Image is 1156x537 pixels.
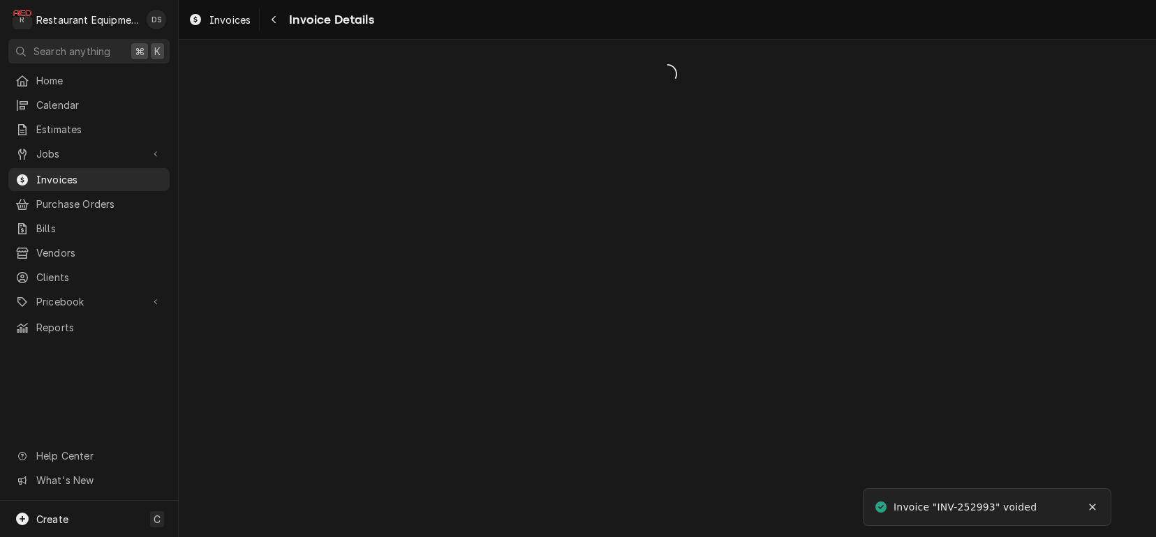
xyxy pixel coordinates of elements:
[36,320,163,335] span: Reports
[183,8,256,31] a: Invoices
[36,473,161,487] span: What's New
[147,10,166,29] div: Derek Stewart's Avatar
[147,10,166,29] div: DS
[8,69,170,92] a: Home
[179,59,1156,89] span: Loading...
[894,500,1039,515] div: Invoice "INV-252993" voided
[13,10,32,29] div: Restaurant Equipment Diagnostics's Avatar
[34,44,110,59] span: Search anything
[8,316,170,339] a: Reports
[8,266,170,289] a: Clients
[36,294,142,309] span: Pricebook
[36,146,142,161] span: Jobs
[8,290,170,313] a: Go to Pricebook
[36,98,163,112] span: Calendar
[262,8,285,31] button: Navigate back
[36,221,163,236] span: Bills
[135,44,144,59] span: ⌘
[8,168,170,191] a: Invoices
[8,39,170,63] button: Search anything⌘K
[36,270,163,285] span: Clients
[8,192,170,215] a: Purchase Orders
[209,13,251,27] span: Invoices
[13,10,32,29] div: R
[36,448,161,463] span: Help Center
[8,217,170,240] a: Bills
[36,13,139,27] div: Restaurant Equipment Diagnostics
[154,512,161,527] span: C
[8,142,170,165] a: Go to Jobs
[8,118,170,141] a: Estimates
[36,172,163,187] span: Invoices
[8,444,170,467] a: Go to Help Center
[36,73,163,88] span: Home
[154,44,161,59] span: K
[36,513,68,525] span: Create
[36,197,163,211] span: Purchase Orders
[36,122,163,137] span: Estimates
[36,245,163,260] span: Vendors
[8,241,170,264] a: Vendors
[285,10,373,29] span: Invoice Details
[8,469,170,492] a: Go to What's New
[8,93,170,116] a: Calendar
